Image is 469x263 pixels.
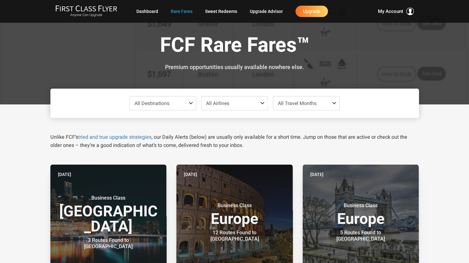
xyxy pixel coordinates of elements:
div: 3 Routes Found to [GEOGRAPHIC_DATA] [69,237,148,250]
p: Unlike FCF’s , our Daily Alerts (below) are usually only available for a short time. Jump on thos... [50,133,419,149]
a: Dashboard [136,6,158,17]
small: Business Class [69,195,148,201]
h1: FCF Rare Fares™ [55,34,414,58]
small: Business Class [321,202,400,209]
a: Upgrade [295,6,328,17]
span: All Airlines [206,100,229,106]
h3: Europe [310,202,411,226]
div: 12 Routes Found to [GEOGRAPHIC_DATA] [195,230,274,242]
a: tried and true upgrade strategies [78,134,152,140]
a: Upgrade Advisor [250,6,283,17]
span: All Travel Months [278,100,317,106]
span: All Destinations [134,100,169,106]
a: First Class FlyerAnyone Can Upgrade [55,5,117,18]
button: My Account [378,8,414,15]
h3: Premium opportunities usually available nowhere else. [55,64,414,70]
h3: Europe [184,202,285,226]
small: Business Class [195,202,274,209]
img: First Class Flyer [55,5,117,12]
div: 5 Routes Found to [GEOGRAPHIC_DATA] [321,230,400,242]
time: [DATE] [58,171,71,178]
time: [DATE] [310,171,323,178]
small: Anyone Can Upgrade [55,13,117,17]
time: [DATE] [184,171,197,178]
h3: [GEOGRAPHIC_DATA] [58,195,159,234]
a: Sweet Redeems [205,6,237,17]
a: Rare Fares [171,6,192,17]
span: My Account [378,8,403,15]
